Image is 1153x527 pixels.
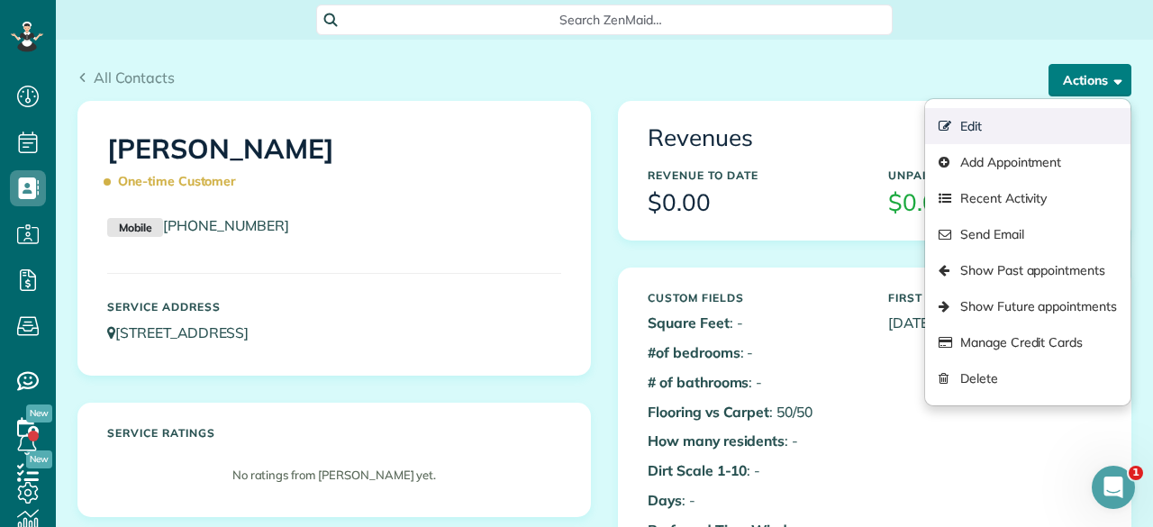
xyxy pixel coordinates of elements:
[648,342,861,363] p: : -
[648,292,861,304] h5: Custom Fields
[888,190,1102,216] h3: $0.00
[888,292,1102,304] h5: First Serviced On
[107,301,561,313] h5: Service Address
[77,67,175,88] a: All Contacts
[888,169,1102,181] h5: Unpaid Balance
[648,313,730,332] b: Square Feet
[648,372,861,393] p: : -
[648,402,861,423] p: : 50/50
[648,490,861,511] p: : -
[925,216,1130,252] a: Send Email
[107,166,244,197] span: One-time Customer
[925,144,1130,180] a: Add Appointment
[648,460,861,481] p: : -
[94,68,175,86] span: All Contacts
[925,180,1130,216] a: Recent Activity
[107,323,266,341] a: [STREET_ADDRESS]
[648,373,749,391] b: # of bathrooms
[925,360,1130,396] a: Delete
[107,134,561,197] h1: [PERSON_NAME]
[648,431,861,451] p: : -
[648,125,1102,151] h3: Revenues
[107,427,561,439] h5: Service ratings
[925,324,1130,360] a: Manage Credit Cards
[1092,466,1135,509] iframe: Intercom live chat
[648,190,861,216] h3: $0.00
[925,108,1130,144] a: Edit
[888,313,1102,333] p: [DATE]
[107,216,289,234] a: Mobile[PHONE_NUMBER]
[925,288,1130,324] a: Show Future appointments
[648,403,769,421] b: Flooring vs Carpet
[925,252,1130,288] a: Show Past appointments
[26,404,52,423] span: New
[648,313,861,333] p: : -
[648,491,682,509] b: Days
[116,467,552,484] p: No ratings from [PERSON_NAME] yet.
[648,432,785,450] b: How many residents
[107,218,163,238] small: Mobile
[1049,64,1131,96] button: Actions
[648,343,740,361] b: #of bedrooms
[1129,466,1143,480] span: 1
[648,169,861,181] h5: Revenue to Date
[648,461,747,479] b: Dirt Scale 1-10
